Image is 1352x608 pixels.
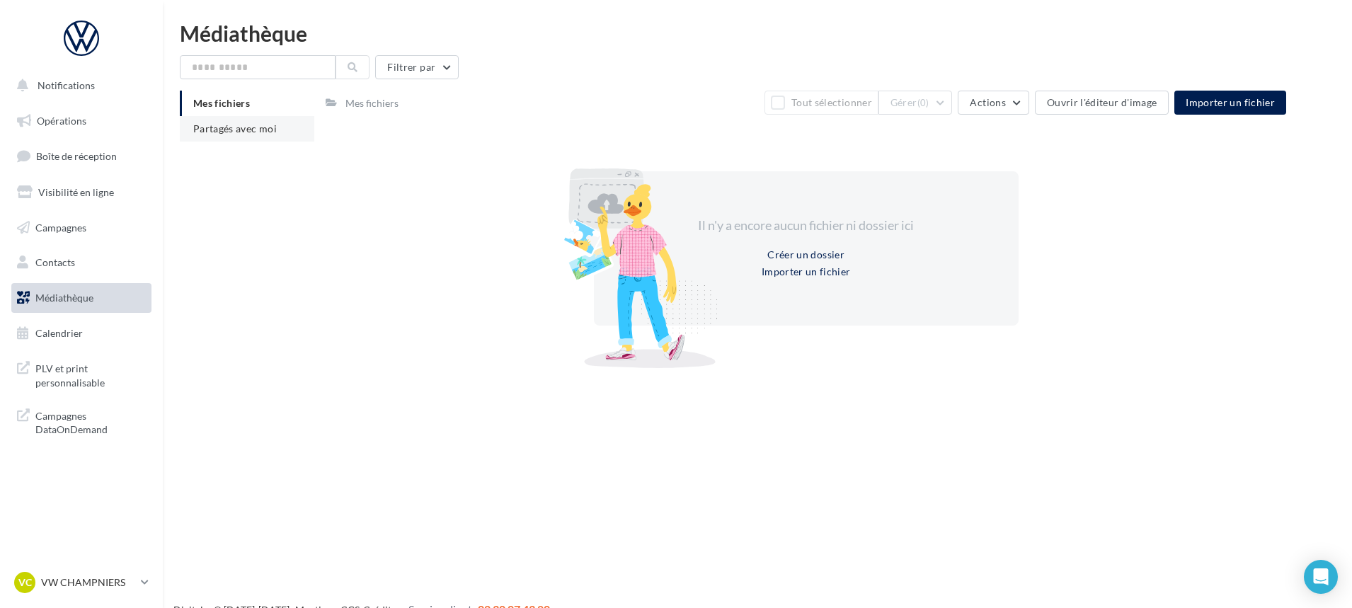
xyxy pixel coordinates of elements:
[8,283,154,313] a: Médiathèque
[180,23,1335,44] div: Médiathèque
[8,71,149,101] button: Notifications
[35,256,75,268] span: Contacts
[345,96,399,110] div: Mes fichiers
[8,178,154,207] a: Visibilité en ligne
[8,353,154,395] a: PLV et print personnalisable
[1186,96,1275,108] span: Importer un fichier
[38,79,95,91] span: Notifications
[762,246,850,263] button: Créer un dossier
[375,55,459,79] button: Filtrer par
[1035,91,1169,115] button: Ouvrir l'éditeur d'image
[8,213,154,243] a: Campagnes
[18,575,32,590] span: VC
[970,96,1005,108] span: Actions
[1174,91,1286,115] button: Importer un fichier
[193,97,250,109] span: Mes fichiers
[8,141,154,171] a: Boîte de réception
[35,406,146,437] span: Campagnes DataOnDemand
[878,91,953,115] button: Gérer(0)
[917,97,929,108] span: (0)
[756,263,857,280] button: Importer un fichier
[8,106,154,136] a: Opérations
[37,115,86,127] span: Opérations
[41,575,135,590] p: VW CHAMPNIERS
[193,122,277,134] span: Partagés avec moi
[1304,560,1338,594] div: Open Intercom Messenger
[8,248,154,277] a: Contacts
[958,91,1029,115] button: Actions
[698,217,914,233] span: Il n'y a encore aucun fichier ni dossier ici
[764,91,878,115] button: Tout sélectionner
[11,569,151,596] a: VC VW CHAMPNIERS
[8,401,154,442] a: Campagnes DataOnDemand
[35,359,146,389] span: PLV et print personnalisable
[35,221,86,233] span: Campagnes
[36,150,117,162] span: Boîte de réception
[38,186,114,198] span: Visibilité en ligne
[35,327,83,339] span: Calendrier
[35,292,93,304] span: Médiathèque
[8,319,154,348] a: Calendrier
